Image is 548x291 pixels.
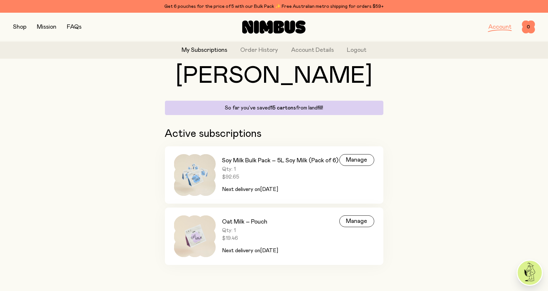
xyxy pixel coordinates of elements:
[182,46,227,55] a: My Subscriptions
[222,174,339,180] span: $92.65
[222,247,278,255] p: Next delivery on
[222,157,339,165] h3: Soy Milk Bulk Pack – 5L Soy Milk (Pack of 6)
[165,64,383,88] h1: [PERSON_NAME]
[222,227,278,234] span: Qty: 1
[339,154,374,166] div: Manage
[37,24,56,30] a: Mission
[522,21,535,34] button: 0
[222,235,278,241] span: $19.46
[67,24,81,30] a: FAQs
[169,105,379,111] p: So far you’ve saved from landfill!
[339,215,374,227] div: Manage
[260,248,278,253] span: [DATE]
[165,128,383,140] h2: Active subscriptions
[222,185,339,193] p: Next delivery on
[347,46,366,55] button: Logout
[488,24,511,30] a: Account
[260,187,278,192] span: [DATE]
[271,105,296,110] span: 15 cartons
[518,261,542,285] img: agent
[13,3,535,10] div: Get 6 pouches for the price of 5 with our Bulk Pack ✨ Free Australian metro shipping for orders $59+
[291,46,334,55] a: Account Details
[165,208,383,265] a: Oat Milk – PouchQty: 1$19.46Next delivery on[DATE]Manage
[240,46,278,55] a: Order History
[222,218,278,226] h3: Oat Milk – Pouch
[222,166,339,172] span: Qty: 1
[165,146,383,204] a: Soy Milk Bulk Pack – 5L Soy Milk (Pack of 6)Qty: 1$92.65Next delivery on[DATE]Manage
